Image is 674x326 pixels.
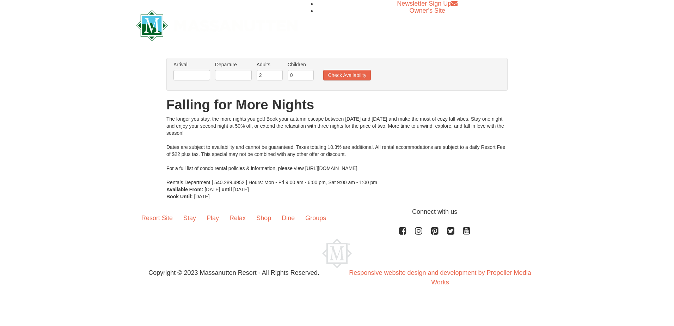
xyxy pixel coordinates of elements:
label: Children [288,61,314,68]
button: Check Availability [323,70,371,80]
a: Play [201,207,224,229]
a: Owner's Site [410,7,445,14]
strong: until [221,187,232,192]
label: Arrival [173,61,210,68]
img: Massanutten Resort Logo [136,10,298,41]
a: Dine [276,207,300,229]
span: [DATE] [194,194,210,199]
label: Departure [215,61,252,68]
a: Massanutten Resort [136,16,298,33]
span: [DATE] [204,187,220,192]
a: Stay [178,207,201,229]
img: Massanutten Resort Logo [322,239,352,268]
strong: Available From: [166,187,203,192]
a: Shop [251,207,276,229]
p: Copyright © 2023 Massanutten Resort - All Rights Reserved. [131,268,337,278]
strong: Book Until: [166,194,193,199]
div: The longer you stay, the more nights you get! Book your autumn escape between [DATE] and [DATE] a... [166,115,508,186]
h1: Falling for More Nights [166,98,508,112]
a: Responsive website design and development by Propeller Media Works [349,269,531,286]
p: Connect with us [136,207,538,217]
a: Resort Site [136,207,178,229]
label: Adults [257,61,283,68]
a: Relax [224,207,251,229]
span: [DATE] [233,187,249,192]
a: Groups [300,207,331,229]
